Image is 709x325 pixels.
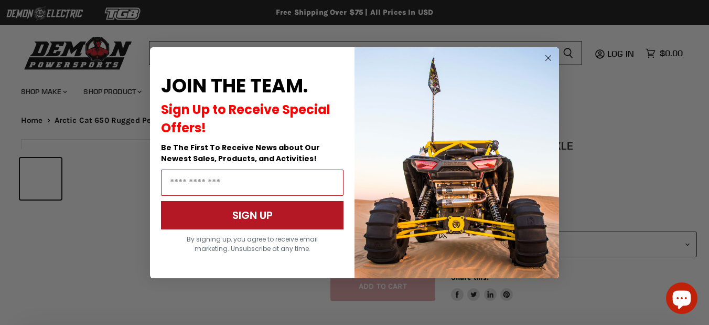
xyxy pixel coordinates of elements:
span: By signing up, you agree to receive email marketing. Unsubscribe at any time. [187,235,318,253]
input: Email Address [161,170,343,196]
img: a9095488-b6e7-41ba-879d-588abfab540b.jpeg [354,47,559,278]
span: Sign Up to Receive Special Offers! [161,101,330,137]
button: SIGN UP [161,201,343,229]
inbox-online-store-chat: Shopify online store chat [663,282,701,317]
button: Close dialog [542,51,555,65]
span: Be The First To Receive News about Our Newest Sales, Products, and Activities! [161,142,320,164]
span: JOIN THE TEAM. [161,72,308,99]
